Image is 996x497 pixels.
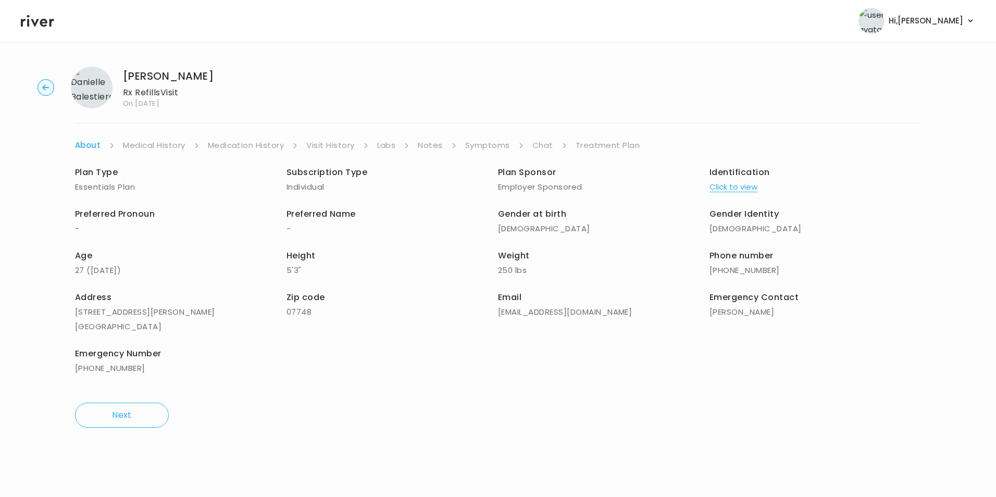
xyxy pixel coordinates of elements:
[86,265,121,276] span: ( [DATE] )
[123,69,214,83] h1: [PERSON_NAME]
[709,250,774,262] span: Phone number
[498,291,521,303] span: Email
[123,85,214,100] p: Rx Refills Visit
[123,138,185,153] a: Medical History
[576,138,640,153] a: Treatment Plan
[287,263,498,278] p: 5'3"
[287,250,316,262] span: Height
[709,291,799,303] span: Emergency Contact
[287,166,367,178] span: Subscription Type
[287,180,498,194] p: Individual
[75,305,287,319] p: [STREET_ADDRESS][PERSON_NAME]
[75,263,287,278] p: 27
[532,138,553,153] a: Chat
[498,305,709,319] p: [EMAIL_ADDRESS][DOMAIN_NAME]
[858,8,975,34] button: user avatarHi,[PERSON_NAME]
[75,250,92,262] span: Age
[306,138,354,153] a: Visit History
[889,14,963,28] span: Hi, [PERSON_NAME]
[709,221,921,236] p: [DEMOGRAPHIC_DATA]
[498,263,709,278] p: 250 lbs
[287,305,498,319] p: 07748
[75,291,111,303] span: Address
[75,166,118,178] span: Plan Type
[465,138,510,153] a: Symptoms
[287,291,325,303] span: Zip code
[75,403,169,428] button: Next
[287,208,356,220] span: Preferred Name
[709,305,921,319] p: [PERSON_NAME]
[75,138,101,153] a: About
[71,67,113,108] img: Danielle Balestiero
[75,347,161,359] span: Emergency Number
[377,138,396,153] a: Labs
[123,100,214,107] span: On: [DATE]
[75,208,155,220] span: Preferred Pronoun
[208,138,284,153] a: Medication History
[498,250,530,262] span: Weight
[709,180,757,194] button: Click to view
[709,208,779,220] span: Gender Identity
[287,221,498,236] p: -
[858,8,885,34] img: user avatar
[418,138,442,153] a: Notes
[75,180,287,194] p: Essentials Plan
[75,361,287,376] p: [PHONE_NUMBER]
[709,166,770,178] span: Identification
[498,180,709,194] p: Employer Sponsored
[498,221,709,236] p: [DEMOGRAPHIC_DATA]
[75,319,287,334] p: [GEOGRAPHIC_DATA]
[498,208,566,220] span: Gender at birth
[498,166,556,178] span: Plan Sponsor
[709,263,921,278] p: [PHONE_NUMBER]
[75,221,287,236] p: -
